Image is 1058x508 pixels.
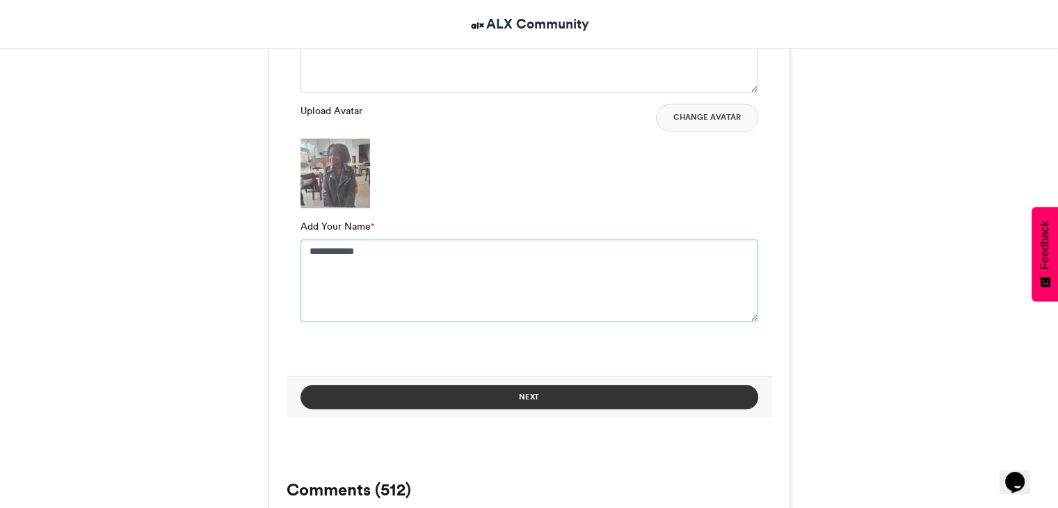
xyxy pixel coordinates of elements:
iframe: chat widget [1000,452,1044,494]
button: Next [300,385,758,409]
button: Change Avatar [656,104,758,132]
img: 1759413805.826-b2dcae4267c1926e4edbba7f5065fdc4d8f11412.png [300,138,370,208]
label: Add Your Name [300,219,374,234]
img: ALX Community [469,17,486,34]
button: Feedback - Show survey [1032,207,1058,301]
span: Feedback [1039,221,1051,269]
label: Upload Avatar [300,104,362,118]
h3: Comments (512) [287,482,772,498]
a: ALX Community [469,14,589,34]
